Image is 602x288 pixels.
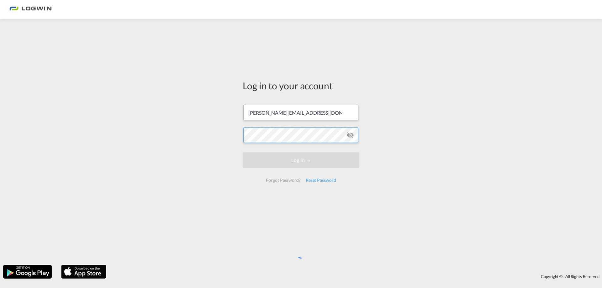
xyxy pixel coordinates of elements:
[346,131,354,139] md-icon: icon-eye-off
[3,264,52,279] img: google.png
[243,105,358,120] input: Enter email/phone number
[243,152,359,168] button: LOGIN
[9,3,52,17] img: bc73a0e0d8c111efacd525e4c8ad7d32.png
[61,264,107,279] img: apple.png
[109,271,602,282] div: Copyright © . All Rights Reserved
[303,175,339,186] div: Reset Password
[243,79,359,92] div: Log in to your account
[263,175,303,186] div: Forgot Password?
